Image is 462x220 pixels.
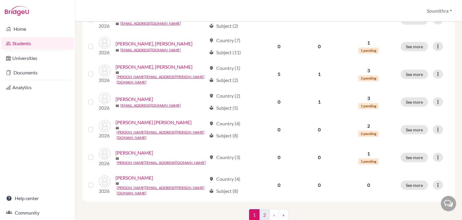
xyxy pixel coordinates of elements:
div: Subject (5) [209,104,238,112]
div: Country (2) [209,92,240,99]
a: Home [1,23,74,35]
button: See more [401,125,428,134]
span: local_library [209,78,214,83]
a: [PERSON_NAME] [115,174,153,181]
a: [PERSON_NAME][EMAIL_ADDRESS][DOMAIN_NAME] [117,160,206,165]
img: Rao Vudathala, Samit [99,120,111,132]
p: 2026 [99,104,111,112]
a: Documents [1,67,74,79]
p: 2026 [99,22,111,30]
div: Country (7) [209,37,240,44]
span: location_on [209,155,214,160]
td: 0 [299,144,340,171]
span: 1 pending [358,48,379,54]
td: 0 [299,171,340,200]
div: Subject (2) [209,22,238,30]
div: Subject (8) [209,132,238,139]
img: Muthanna Machianda, Tiana [99,37,111,49]
a: Students [1,37,74,49]
span: local_library [209,50,214,55]
p: 0 [344,181,393,189]
a: [EMAIL_ADDRESS][DOMAIN_NAME] [120,21,181,26]
td: 0 [259,115,299,144]
p: 1 [344,150,393,157]
span: mail [115,157,119,160]
button: See more [401,153,428,162]
td: 1 [299,60,340,89]
button: See more [401,70,428,79]
a: [PERSON_NAME], [PERSON_NAME] [115,63,192,71]
a: [PERSON_NAME] [115,149,153,156]
button: See more [401,181,428,190]
span: local_library [209,189,214,193]
td: 0 [299,115,340,144]
a: [EMAIL_ADDRESS][DOMAIN_NAME] [120,103,181,108]
span: location_on [209,66,214,71]
span: 1 pending [358,103,379,109]
span: location_on [209,93,214,98]
a: [PERSON_NAME][EMAIL_ADDRESS][PERSON_NAME][DOMAIN_NAME] [117,74,206,85]
span: mail [115,71,119,74]
a: [EMAIL_ADDRESS][DOMAIN_NAME] [120,47,181,53]
span: location_on [209,121,214,126]
p: 2026 [99,132,111,139]
div: Subject (8) [209,187,238,195]
span: mail [115,126,119,130]
span: location_on [209,38,214,43]
a: [PERSON_NAME][EMAIL_ADDRESS][PERSON_NAME][DOMAIN_NAME] [117,130,206,140]
p: 2026 [99,49,111,56]
p: 2026 [99,160,111,167]
span: 1 pending [358,159,379,165]
a: Community [1,207,74,219]
div: Country (1) [209,64,240,72]
span: local_library [209,133,214,138]
img: Raju, Anika [99,92,111,104]
div: Subject (2) [209,77,238,84]
p: 2 [344,122,393,130]
img: Rajendra, Nivedita [99,64,111,77]
div: Country (4) [209,120,240,127]
span: local_library [209,24,214,28]
img: Bridge-U [5,6,29,16]
button: See more [401,97,428,107]
button: See more [401,42,428,51]
a: [PERSON_NAME][EMAIL_ADDRESS][PERSON_NAME][DOMAIN_NAME] [117,185,206,196]
div: Country (4) [209,175,240,183]
p: 1 [344,39,393,46]
img: Reddem, Riya [99,148,111,160]
span: 3 pending [358,75,379,81]
span: mail [115,104,119,108]
span: mail [115,49,119,52]
td: 0 [259,33,299,60]
td: 1 [299,89,340,115]
span: mail [115,182,119,185]
button: Soumithra [424,5,455,17]
p: 3 [344,95,393,102]
span: location_on [209,177,214,181]
p: 2026 [99,77,111,84]
a: Help center [1,192,74,204]
a: [PERSON_NAME] [115,96,153,103]
p: 2026 [99,187,111,195]
a: Universities [1,52,74,64]
a: [PERSON_NAME] [PERSON_NAME] [115,119,192,126]
span: Help [13,4,25,10]
a: [PERSON_NAME], [PERSON_NAME] [115,40,192,47]
td: 5 [259,60,299,89]
span: local_library [209,105,214,110]
td: 0 [259,89,299,115]
a: Analytics [1,81,74,93]
td: 0 [259,171,299,200]
img: Rekhi, Tejal [99,175,111,187]
span: mail [115,22,119,26]
span: 2 pending [358,131,379,137]
div: Country (3) [209,154,240,161]
td: 0 [299,33,340,60]
td: 0 [259,144,299,171]
div: Subject (11) [209,49,241,56]
p: 3 [344,67,393,74]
